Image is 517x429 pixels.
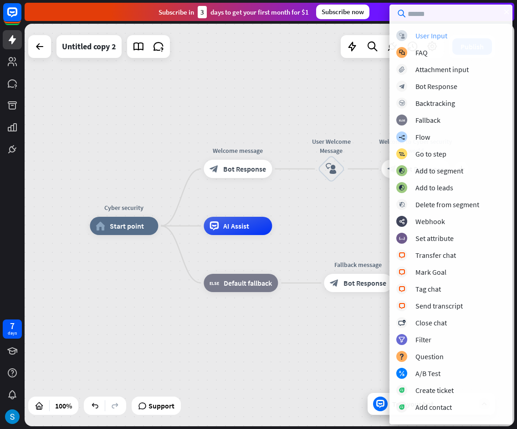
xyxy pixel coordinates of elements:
i: block_user_input [399,33,405,39]
div: Untitled copy 2 [62,35,116,58]
div: User Welcome Message [304,137,358,155]
i: block_faq [399,50,405,56]
i: block_goto [399,151,405,157]
i: block_livechat [399,303,405,309]
span: AI Assist [223,221,249,230]
span: Bot Response [223,164,266,173]
div: Delete from segment [415,200,479,209]
div: Backtracking [415,99,455,108]
div: Welcome message [197,146,279,155]
div: Cyber security [83,203,165,212]
div: Webhook [415,217,445,226]
div: Welcome to Cyber security world [374,137,456,155]
i: filter [399,337,405,343]
div: days [8,330,17,336]
div: Create ticket [415,386,454,395]
span: Support [148,398,174,413]
div: Subscribe now [316,5,369,19]
i: block_ab_testing [399,371,405,377]
i: webhooks [399,219,405,225]
div: Send transcript [415,301,463,310]
span: Start point [110,221,144,230]
i: home_2 [96,221,105,230]
div: Close chat [415,318,447,327]
i: block_bot_response [399,84,405,89]
i: block_livechat [399,286,405,292]
i: block_bot_response [210,164,219,173]
div: 3 [198,6,207,18]
i: block_question [399,354,404,360]
div: Add to leads [415,183,453,192]
div: A/B Test [415,369,440,378]
i: block_attachment [399,67,405,73]
div: Go to step [415,149,446,158]
div: Tag chat [415,284,441,293]
i: block_fallback [210,278,219,288]
div: User Input [415,31,447,40]
div: Filter [415,335,431,344]
div: Add contact [415,403,452,412]
i: block_livechat [399,269,405,275]
div: Subscribe in days to get your first month for $1 [159,6,309,18]
i: block_user_input [326,163,337,174]
i: block_add_to_segment [399,185,405,191]
div: Flow [415,132,430,141]
div: Question [415,352,444,361]
i: block_set_attribute [399,235,405,241]
i: block_bot_response [387,164,396,173]
div: Mark Goal [415,267,446,277]
div: 100% [52,398,75,413]
i: builder_tree [399,134,405,140]
div: Attachment input [415,65,469,74]
i: block_bot_response [330,278,339,288]
div: Fallback [415,115,440,125]
i: block_add_to_segment [399,168,405,174]
button: Open LiveChat chat widget [7,4,35,31]
span: Default fallback [224,278,272,288]
div: FAQ [415,48,428,57]
i: block_delete_from_segment [399,202,405,208]
div: Add to segment [415,166,463,175]
div: Fallback message [317,260,399,269]
i: block_livechat [399,252,405,258]
i: block_fallback [399,117,405,123]
div: Transfer chat [415,251,456,260]
span: Bot Response [343,278,386,288]
div: Set attribute [415,234,454,243]
i: block_backtracking [399,100,405,106]
i: block_close_chat [398,320,405,326]
div: Bot Response [415,82,457,91]
div: 7 [10,322,15,330]
a: 7 days [3,319,22,339]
